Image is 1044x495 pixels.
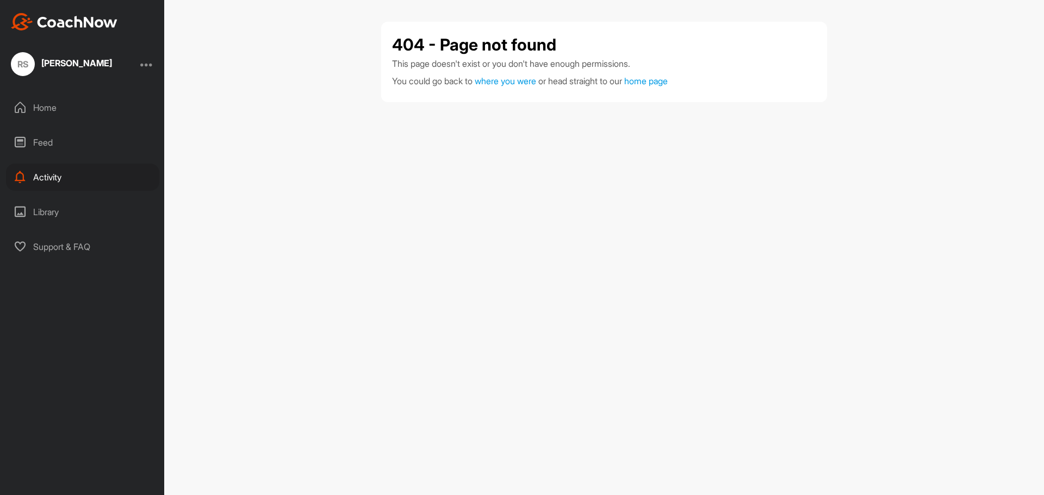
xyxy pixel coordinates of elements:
[11,52,35,76] div: RS
[392,33,556,57] h1: 404 - Page not found
[6,129,159,156] div: Feed
[6,94,159,121] div: Home
[11,13,117,30] img: CoachNow
[624,76,668,86] a: home page
[6,198,159,225] div: Library
[41,59,112,67] div: [PERSON_NAME]
[392,74,816,87] p: You could go back to or head straight to our
[6,164,159,191] div: Activity
[392,57,816,70] p: This page doesn't exist or you don't have enough permissions.
[475,76,536,86] span: where you were
[6,233,159,260] div: Support & FAQ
